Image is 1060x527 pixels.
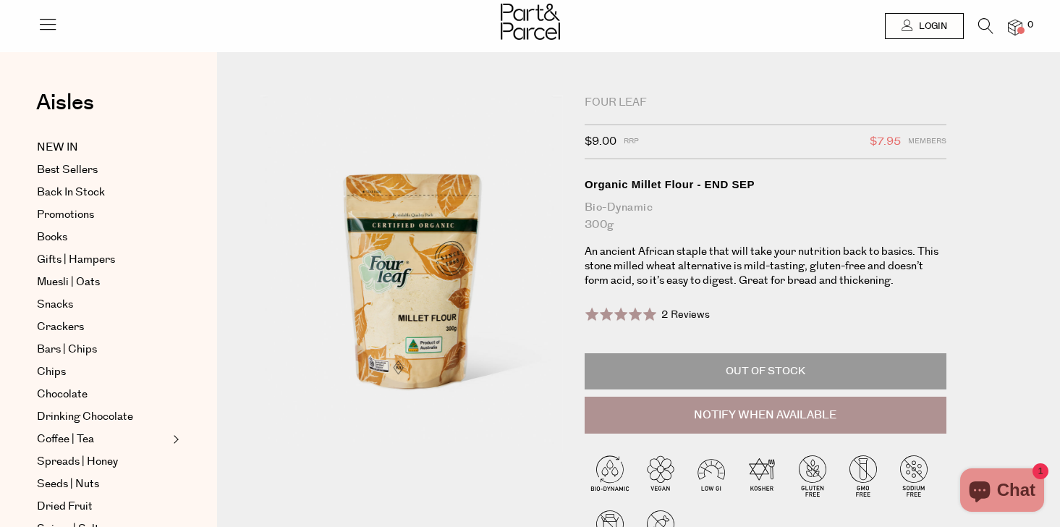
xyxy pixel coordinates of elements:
inbox-online-store-chat: Shopify online store chat [956,468,1048,515]
span: NEW IN [37,139,78,156]
img: P_P-ICONS-Live_Bec_V11_Kosher.svg [737,450,787,501]
span: Snacks [37,296,73,313]
span: $7.95 [870,132,901,151]
a: Muesli | Oats [37,274,169,291]
a: Aisles [36,92,94,128]
a: Bars | Chips [37,341,169,358]
span: RRP [624,132,639,151]
a: Snacks [37,296,169,313]
span: Chocolate [37,386,88,403]
p: An ancient African staple that will take your nutrition back to basics. This stone milled wheat a... [585,245,946,288]
a: Best Sellers [37,161,169,179]
span: Drinking Chocolate [37,408,133,426]
span: Spreads | Honey [37,453,118,471]
span: Aisles [36,87,94,119]
span: Seeds | Nuts [37,476,99,493]
a: Promotions [37,206,169,224]
span: Dried Fruit [37,498,93,515]
a: Drinking Chocolate [37,408,169,426]
a: Coffee | Tea [37,431,169,448]
a: Chocolate [37,386,169,403]
span: Back In Stock [37,184,105,201]
img: P_P-ICONS-Live_Bec_V11_Low_Gi.svg [686,450,737,501]
a: Books [37,229,169,246]
a: Spreads | Honey [37,453,169,471]
img: P_P-ICONS-Live_Bec_V11_Gluten_Free.svg [787,450,838,501]
img: Organic Millet Flour - END SEP [260,96,563,452]
img: P_P-ICONS-Live_Bec_V11_GMO_Free.svg [838,450,889,501]
a: Dried Fruit [37,498,169,515]
a: NEW IN [37,139,169,156]
a: Login [885,13,964,39]
span: Coffee | Tea [37,431,94,448]
button: Expand/Collapse Coffee | Tea [169,431,179,448]
img: Part&Parcel [501,4,560,40]
span: Bars | Chips [37,341,97,358]
a: Chips [37,363,169,381]
span: Chips [37,363,66,381]
a: Crackers [37,319,169,336]
p: Out of Stock [585,353,946,389]
span: Crackers [37,319,84,336]
div: Four Leaf [585,96,946,110]
span: Gifts | Hampers [37,251,115,269]
a: 0 [1008,20,1022,35]
a: Seeds | Nuts [37,476,169,493]
span: Login [915,20,947,33]
div: Organic Millet Flour - END SEP [585,177,946,192]
button: Notify When Available [585,397,946,434]
span: 2 Reviews [661,308,710,322]
span: Members [908,132,946,151]
img: P_P-ICONS-Live_Bec_V11_Sodium_Free.svg [889,450,939,501]
img: P_P-ICONS-Live_Bec_V11_Vegan.svg [635,450,686,501]
div: Bio-Dynamic 300g [585,199,946,234]
span: Promotions [37,206,94,224]
span: Books [37,229,67,246]
img: P_P-ICONS-Live_Bec_V11_Bio-Dynamic.svg [585,450,635,501]
span: 0 [1024,19,1037,32]
a: Back In Stock [37,184,169,201]
span: Muesli | Oats [37,274,100,291]
span: $9.00 [585,132,616,151]
a: Gifts | Hampers [37,251,169,269]
span: Best Sellers [37,161,98,179]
